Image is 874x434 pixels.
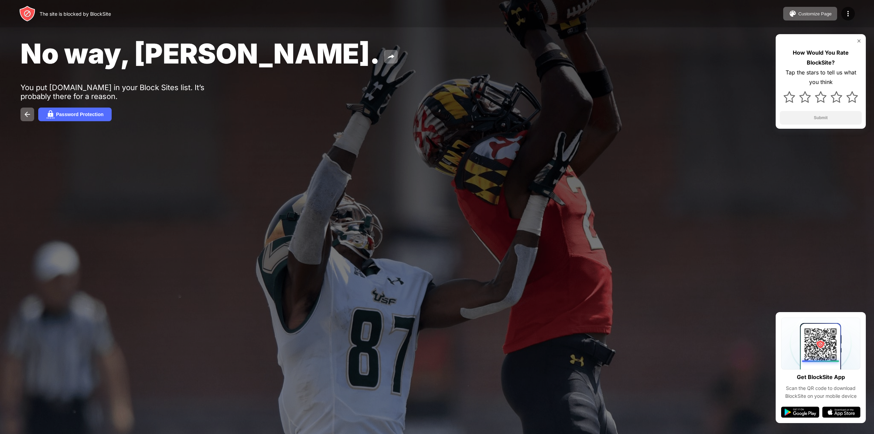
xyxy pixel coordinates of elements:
img: google-play.svg [781,407,819,418]
img: star.svg [846,91,858,103]
img: password.svg [46,110,55,118]
img: rate-us-close.svg [856,38,862,44]
div: You put [DOMAIN_NAME] in your Block Sites list. It’s probably there for a reason. [20,83,231,101]
img: menu-icon.svg [844,10,852,18]
img: back.svg [23,110,31,118]
div: Customize Page [798,11,832,16]
div: Password Protection [56,112,103,117]
img: header-logo.svg [19,5,36,22]
button: Customize Page [783,7,837,20]
button: Password Protection [38,108,112,121]
div: The site is blocked by BlockSite [40,11,111,17]
span: No way, [PERSON_NAME]. [20,37,380,70]
img: star.svg [784,91,795,103]
img: star.svg [815,91,827,103]
img: share.svg [387,53,395,61]
div: Tap the stars to tell us what you think [780,68,862,87]
div: Scan the QR code to download BlockSite on your mobile device [781,384,860,400]
div: How Would You Rate BlockSite? [780,48,862,68]
img: pallet.svg [789,10,797,18]
img: app-store.svg [822,407,860,418]
img: star.svg [799,91,811,103]
button: Submit [780,111,862,125]
div: Get BlockSite App [797,372,845,382]
img: star.svg [831,91,842,103]
img: qrcode.svg [781,318,860,369]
